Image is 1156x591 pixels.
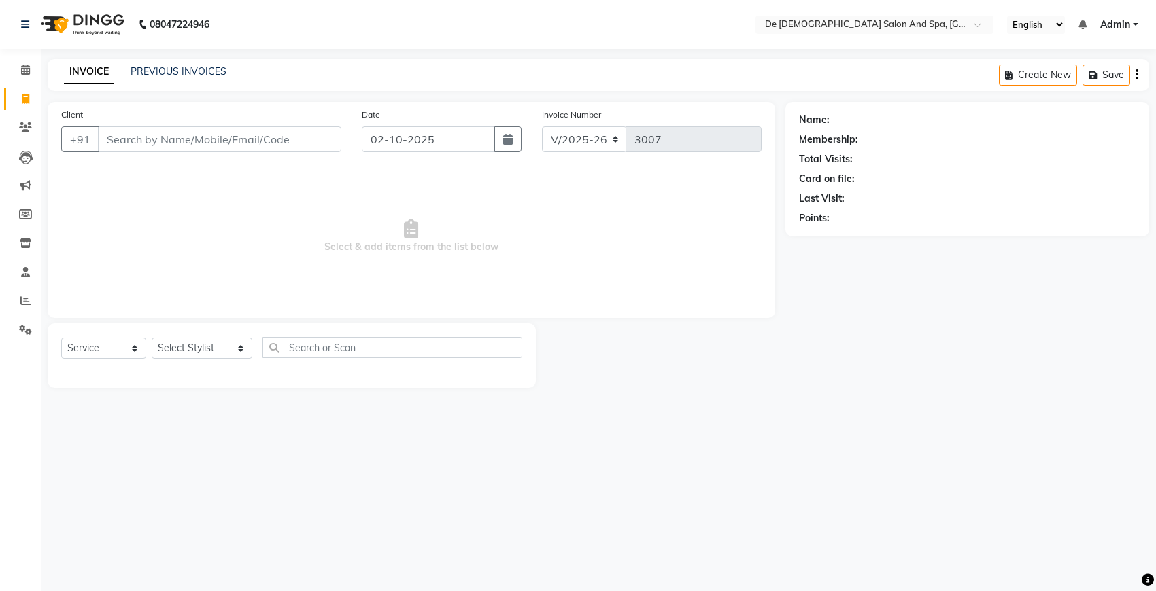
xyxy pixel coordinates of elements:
label: Invoice Number [542,109,601,121]
div: Total Visits: [799,152,853,166]
div: Points: [799,211,830,226]
div: Card on file: [799,172,855,186]
label: Date [362,109,380,121]
b: 08047224946 [150,5,209,43]
div: Last Visit: [799,192,845,206]
span: Admin [1100,18,1130,32]
button: +91 [61,126,99,152]
div: Membership: [799,132,858,147]
button: Save [1083,65,1130,86]
label: Client [61,109,83,121]
a: PREVIOUS INVOICES [131,65,226,77]
div: Name: [799,113,830,127]
button: Create New [999,65,1077,86]
input: Search by Name/Mobile/Email/Code [98,126,341,152]
a: INVOICE [64,60,114,84]
span: Select & add items from the list below [61,168,762,304]
img: logo [35,5,128,43]
input: Search or Scan [262,337,522,358]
